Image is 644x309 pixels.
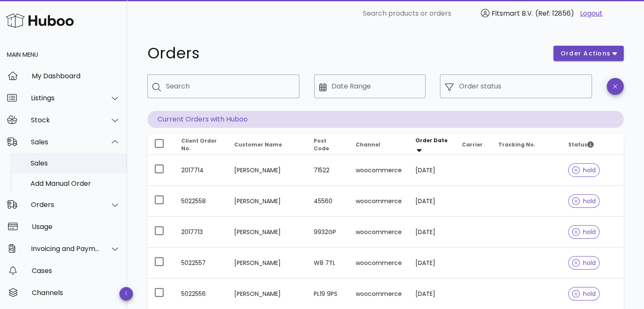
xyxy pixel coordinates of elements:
[349,248,409,279] td: woocommerce
[227,135,307,155] th: Customer Name
[349,135,409,155] th: Channel
[307,135,349,155] th: Post Code
[174,217,227,248] td: 2017713
[174,248,227,279] td: 5022557
[535,8,574,18] span: (Ref: 12856)
[568,141,594,148] span: Status
[147,46,543,61] h1: Orders
[409,186,455,217] td: [DATE]
[409,217,455,248] td: [DATE]
[349,155,409,186] td: woocommerce
[455,135,492,155] th: Carrier
[307,155,349,186] td: 71522
[30,159,120,167] div: Sales
[572,291,596,297] span: hold
[32,72,120,80] div: My Dashboard
[492,135,561,155] th: Tracking No.
[572,229,596,235] span: hold
[227,155,307,186] td: [PERSON_NAME]
[30,179,120,188] div: Add Manual Order
[32,223,120,231] div: Usage
[462,141,483,148] span: Carrier
[31,138,100,146] div: Sales
[492,8,533,18] span: Fitsmart B.V.
[307,248,349,279] td: W8 7TL
[31,116,100,124] div: Stock
[227,217,307,248] td: [PERSON_NAME]
[6,11,74,30] img: Huboo Logo
[356,141,380,148] span: Channel
[415,137,448,144] span: Order Date
[349,186,409,217] td: woocommerce
[234,141,282,148] span: Customer Name
[572,198,596,204] span: hold
[580,8,603,19] a: Logout
[31,94,100,102] div: Listings
[560,49,611,58] span: order actions
[307,186,349,217] td: 45560
[31,245,100,253] div: Invoicing and Payments
[147,111,624,128] p: Current Orders with Huboo
[572,167,596,173] span: hold
[227,186,307,217] td: [PERSON_NAME]
[307,217,349,248] td: 9932GP
[174,155,227,186] td: 2017714
[409,135,455,155] th: Order Date: Sorted descending. Activate to remove sorting.
[227,248,307,279] td: [PERSON_NAME]
[349,217,409,248] td: woocommerce
[174,186,227,217] td: 5022558
[498,141,536,148] span: Tracking No.
[174,135,227,155] th: Client Order No.
[553,46,624,61] button: order actions
[181,137,217,152] span: Client Order No.
[572,260,596,266] span: hold
[314,137,329,152] span: Post Code
[409,248,455,279] td: [DATE]
[409,155,455,186] td: [DATE]
[32,267,120,275] div: Cases
[31,201,100,209] div: Orders
[32,289,120,297] div: Channels
[561,135,624,155] th: Status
